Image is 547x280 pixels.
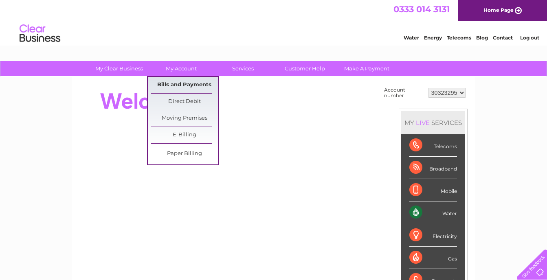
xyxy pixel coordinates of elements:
[409,179,457,201] div: Mobile
[414,119,431,127] div: LIVE
[209,61,277,76] a: Services
[333,61,400,76] a: Make A Payment
[409,201,457,224] div: Water
[409,157,457,179] div: Broadband
[151,110,218,127] a: Moving Premises
[409,134,457,157] div: Telecoms
[81,4,466,39] div: Clear Business is a trading name of Verastar Limited (registered in [GEOGRAPHIC_DATA] No. 3667643...
[271,61,338,76] a: Customer Help
[476,35,488,41] a: Blog
[447,35,471,41] a: Telecoms
[409,224,457,247] div: Electricity
[151,127,218,143] a: E-Billing
[493,35,513,41] a: Contact
[86,61,153,76] a: My Clear Business
[409,247,457,269] div: Gas
[147,61,215,76] a: My Account
[151,94,218,110] a: Direct Debit
[401,111,465,134] div: MY SERVICES
[382,85,426,101] td: Account number
[393,4,450,14] a: 0333 014 3131
[151,77,218,93] a: Bills and Payments
[19,21,61,46] img: logo.png
[404,35,419,41] a: Water
[520,35,539,41] a: Log out
[151,146,218,162] a: Paper Billing
[424,35,442,41] a: Energy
